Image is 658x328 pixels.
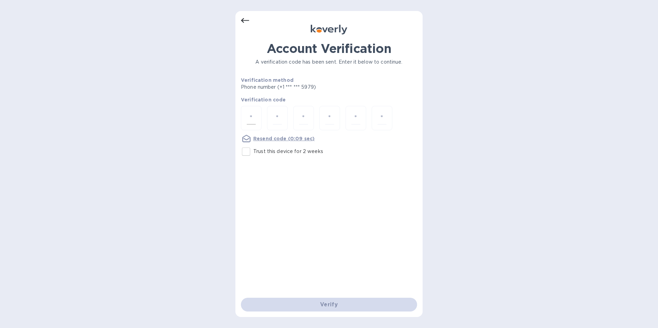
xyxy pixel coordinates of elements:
p: Trust this device for 2 weeks [253,148,323,155]
u: Resend code (0:09 sec) [253,136,315,141]
p: Phone number (+1 *** *** 5979) [241,84,369,91]
p: Verification code [241,96,417,103]
b: Verification method [241,77,294,83]
p: A verification code has been sent. Enter it below to continue. [241,58,417,66]
h1: Account Verification [241,41,417,56]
